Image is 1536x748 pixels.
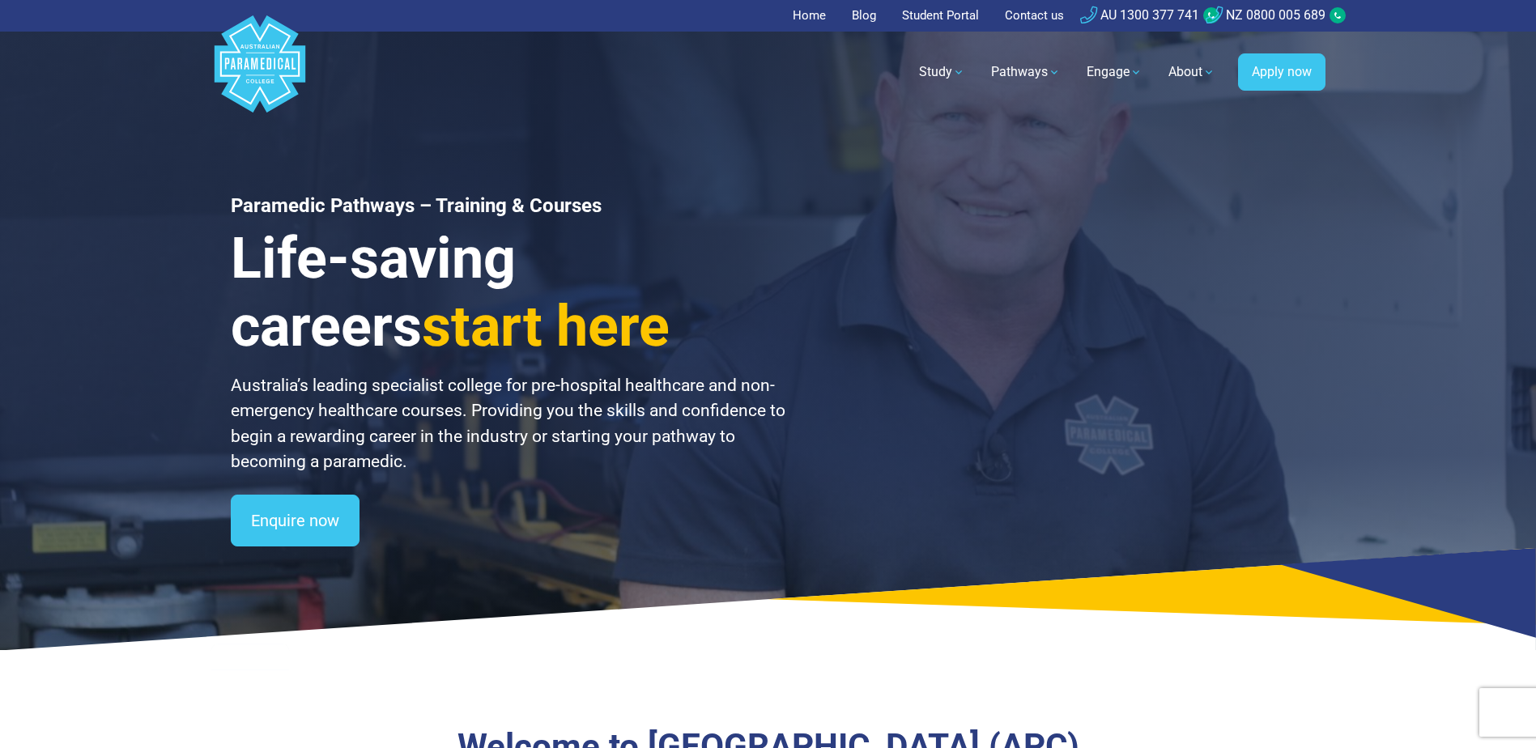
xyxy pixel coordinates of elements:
span: start here [422,293,670,359]
a: Enquire now [231,495,360,546]
a: About [1159,49,1225,95]
a: AU 1300 377 741 [1080,7,1199,23]
h1: Paramedic Pathways – Training & Courses [231,194,788,218]
a: Pathways [981,49,1070,95]
a: Study [909,49,975,95]
a: Engage [1077,49,1152,95]
a: Australian Paramedical College [211,32,308,113]
h3: Life-saving careers [231,224,788,360]
p: Australia’s leading specialist college for pre-hospital healthcare and non-emergency healthcare c... [231,373,788,475]
a: NZ 0800 005 689 [1206,7,1325,23]
a: Apply now [1238,53,1325,91]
